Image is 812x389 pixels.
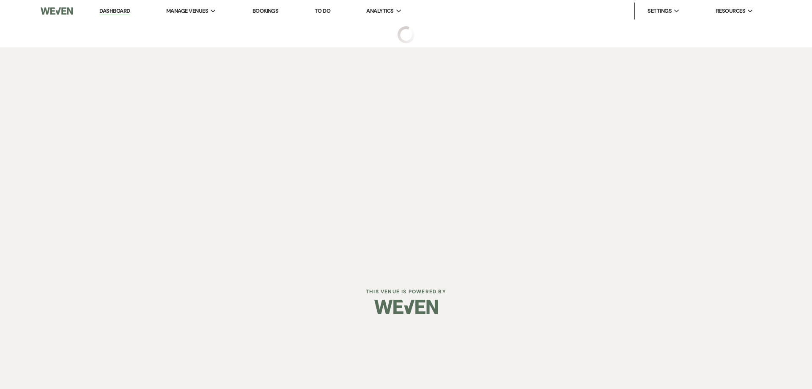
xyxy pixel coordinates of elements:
a: Dashboard [99,7,130,15]
span: Resources [716,7,745,15]
a: Bookings [252,7,279,14]
img: loading spinner [398,26,414,43]
span: Analytics [366,7,393,15]
a: To Do [315,7,330,14]
span: Settings [647,7,672,15]
img: Weven Logo [374,292,438,322]
span: Manage Venues [166,7,208,15]
img: Weven Logo [41,2,73,20]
